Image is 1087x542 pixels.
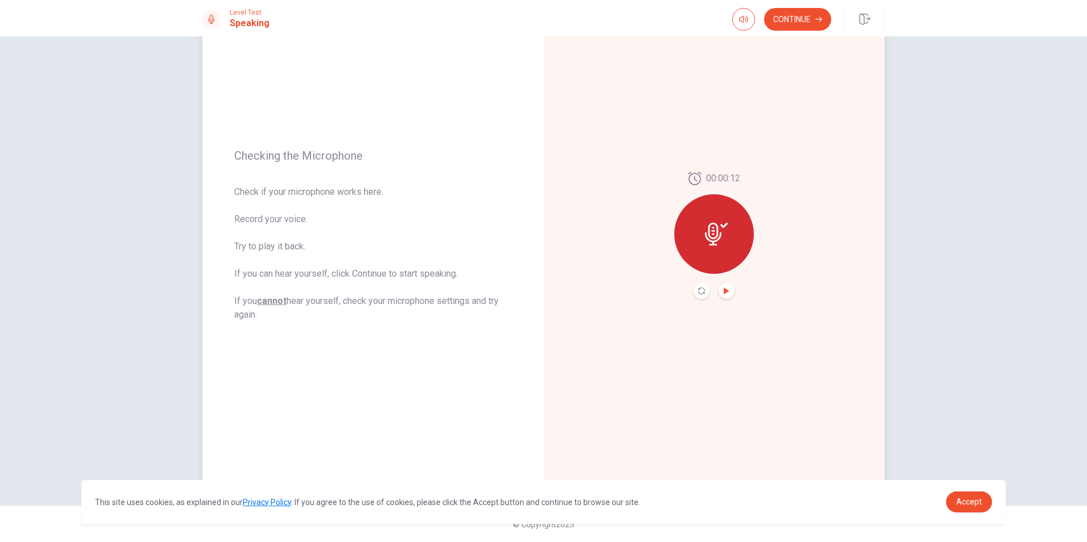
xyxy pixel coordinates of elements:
[95,498,640,507] span: This site uses cookies, as explained in our . If you agree to the use of cookies, please click th...
[706,172,740,185] span: 00:00:12
[243,498,291,507] a: Privacy Policy
[946,491,992,512] a: dismiss cookie message
[764,8,831,31] button: Continue
[81,480,1005,524] div: cookieconsent
[719,283,735,299] button: Play Audio
[230,16,269,30] h1: Speaking
[694,283,710,299] button: Record Again
[956,497,982,506] span: Accept
[230,9,269,16] span: Level Test
[234,149,512,162] span: Checking the Microphone
[513,520,574,529] span: © Copyright 2025
[257,295,287,306] u: cannot
[234,185,512,322] span: Check if your microphone works here. Record your voice. Try to play it back. If you can hear your...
